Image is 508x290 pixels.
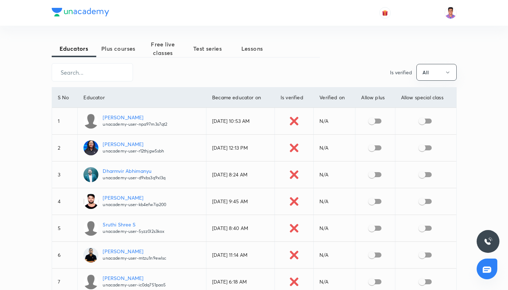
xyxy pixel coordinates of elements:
[314,108,355,135] td: N/A
[52,188,78,215] td: 4
[141,40,185,57] span: Free live classes
[52,135,78,161] td: 2
[185,44,230,53] span: Test series
[83,114,200,129] a: [PERSON_NAME]unacademy-user-npa97m3s7qt2
[103,175,165,181] p: unacademy-user-d9xbs3q9xl3q
[52,108,78,135] td: 1
[390,69,412,76] p: Is verified
[355,87,395,108] th: Allow plus
[83,274,200,289] a: [PERSON_NAME]unacademy-user-ic0dq751pao5
[52,8,109,16] img: Company Logo
[103,274,166,282] p: [PERSON_NAME]
[314,188,355,215] td: N/A
[314,135,355,161] td: N/A
[103,282,166,288] p: unacademy-user-ic0dq751pao5
[314,215,355,242] td: N/A
[275,87,314,108] th: Is verified
[52,215,78,242] td: 5
[206,108,275,135] td: [DATE] 10:53 AM
[103,140,164,148] p: [PERSON_NAME]
[416,64,457,81] button: All
[103,255,166,261] p: unacademy-user-mtzu1n9ewlsc
[445,7,457,19] img: Tejas Sharma
[103,194,166,201] p: [PERSON_NAME]
[103,148,164,154] p: unacademy-user-r12thjgw5sbh
[83,140,200,155] a: [PERSON_NAME]unacademy-user-r12thjgw5sbh
[314,87,355,108] th: Verified on
[78,87,206,108] th: Educator
[206,135,275,161] td: [DATE] 12:13 PM
[83,194,200,209] a: [PERSON_NAME]unacademy-user-kb4efw7ip200
[382,10,388,16] img: avatar
[206,188,275,215] td: [DATE] 9:45 AM
[83,167,200,182] a: Dharmvir Abhimanyuunacademy-user-d9xbs3q9xl3q
[103,121,167,127] p: unacademy-user-npa97m3s7qt2
[206,242,275,269] td: [DATE] 11:14 AM
[206,161,275,188] td: [DATE] 8:24 AM
[52,161,78,188] td: 3
[52,8,109,18] a: Company Logo
[52,44,96,53] span: Educators
[83,247,200,262] a: [PERSON_NAME]unacademy-user-mtzu1n9ewlsc
[206,215,275,242] td: [DATE] 8:40 AM
[395,87,456,108] th: Allow special class
[379,7,391,19] button: avatar
[52,63,133,81] input: Search...
[230,44,274,53] span: Lessons
[103,167,165,175] p: Dharmvir Abhimanyu
[484,237,492,246] img: ttu
[314,161,355,188] td: N/A
[96,44,141,53] span: Plus courses
[103,221,164,228] p: Sruthi Shree S
[103,247,166,255] p: [PERSON_NAME]
[206,87,275,108] th: Became educator on
[103,228,164,235] p: unacademy-user-5yzz0l2s3kox
[314,242,355,269] td: N/A
[83,221,200,236] a: Sruthi Shree Sunacademy-user-5yzz0l2s3kox
[52,242,78,269] td: 6
[103,201,166,208] p: unacademy-user-kb4efw7ip200
[103,114,167,121] p: [PERSON_NAME]
[52,87,78,108] th: S No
